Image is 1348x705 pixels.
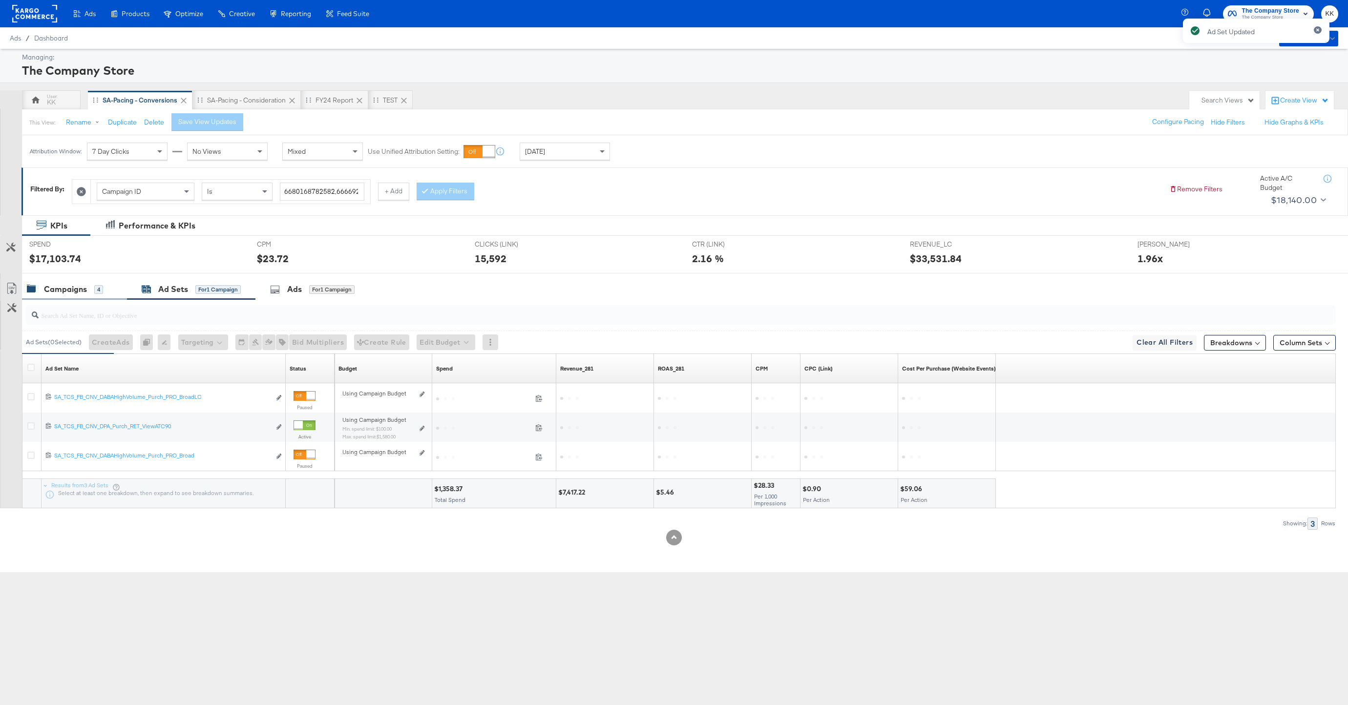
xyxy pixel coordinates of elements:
div: $0.90 [802,484,824,494]
button: Duplicate [108,118,137,127]
sub: Max. spend limit : $1,580.00 [342,434,396,439]
div: Budget [338,365,357,373]
span: Ads [84,10,96,18]
a: SA_TCS_FB_CNV_DABAHighVolume_Purch_PRO_BroadLC [54,393,271,403]
div: 0 [140,334,158,350]
span: Per Action [803,496,830,503]
div: Drag to reorder tab [197,97,203,103]
a: Revenue_281 [560,365,593,373]
div: SA-Pacing - Consideration [207,96,286,105]
sub: Min. spend limit: $100.00 [342,426,392,432]
span: Per Action [901,496,927,503]
div: SA_TCS_FB_CNV_DABAHighVolume_Purch_PRO_BroadLC [54,393,271,401]
div: $23.72 [257,251,289,266]
span: / [21,34,34,42]
div: CPC (Link) [804,365,833,373]
span: No Views [192,147,221,156]
label: Paused [294,404,316,411]
div: Status [290,365,306,373]
div: Attribution Window: [29,148,82,155]
div: Cost Per Purchase (Website Events) [902,365,996,373]
div: $17,103.74 [29,251,81,266]
input: Search Ad Set Name, ID or Objective [39,302,1212,321]
div: $1,358.37 [434,484,465,494]
div: $33,531.84 [910,251,962,266]
div: $59.06 [900,484,925,494]
div: $28.33 [754,481,777,490]
div: Ad Set Updated [1207,27,1255,37]
input: Enter a search term [280,183,364,201]
span: Per 1,000 Impressions [754,493,786,507]
span: Campaign ID [102,187,141,196]
div: for 1 Campaign [195,285,241,294]
a: SA_TCS_FB_CNV_DPA_Purch_RET_ViewATC90 [54,422,271,433]
div: This View: [29,119,55,126]
span: [DATE] [525,147,545,156]
div: Using Campaign Budget [342,390,417,397]
div: Drag to reorder tab [93,97,98,103]
div: SA-Pacing - Conversions [103,96,177,105]
div: Ads [287,284,302,295]
div: The Company Store [22,62,1336,79]
a: ROAS_281 [658,365,684,373]
div: for 1 Campaign [309,285,355,294]
span: CLICKS (LINK) [475,240,548,249]
span: REVENUE_LC [910,240,983,249]
div: SA_TCS_FB_CNV_DABAHighVolume_Purch_PRO_Broad [54,452,271,459]
a: The average cost for each purchase tracked by your Custom Audience pixel on your website after pe... [902,365,996,373]
a: Your Ad Set name. [45,365,79,373]
div: Filtered By: [30,185,64,194]
span: The Company Store [1242,6,1299,16]
button: Clear All Filters [1133,335,1197,351]
div: $7,417.22 [558,488,588,497]
div: 2.16 % [692,251,724,266]
div: $5.46 [656,488,677,497]
div: 15,592 [475,251,506,266]
span: Clear All Filters [1137,336,1193,349]
div: Ad Set Name [45,365,79,373]
span: Feed Suite [337,10,369,18]
div: Ad Sets ( 0 Selected) [26,338,82,347]
span: Using Campaign Budget [342,416,406,424]
span: SPEND [29,240,103,249]
span: Products [122,10,149,18]
button: Configure Pacing [1145,113,1211,131]
div: TEST [383,96,398,105]
button: Remove Filters [1169,185,1222,194]
div: 4 [94,285,103,294]
span: Is [207,187,212,196]
span: Optimize [175,10,203,18]
label: Active [294,434,316,440]
div: KPIs [50,220,67,231]
a: Shows the current budget of Ad Set. [338,365,357,373]
div: Managing: [22,53,1336,62]
a: Dashboard [34,34,68,42]
div: Drag to reorder tab [373,97,379,103]
label: Paused [294,463,316,469]
span: [PERSON_NAME] [1137,240,1211,249]
div: 1.96x [1137,251,1163,266]
span: Mixed [288,147,306,156]
a: SA_TCS_FB_CNV_DABAHighVolume_Purch_PRO_Broad [54,452,271,462]
span: CPM [257,240,330,249]
a: Shows the current state of your Ad Set. [290,365,306,373]
button: The Company StoreThe Company Store [1223,5,1314,22]
div: SA_TCS_FB_CNV_DPA_Purch_RET_ViewATC90 [54,422,271,430]
span: CTR (LINK) [692,240,765,249]
div: CPM [756,365,768,373]
div: KK [47,98,56,107]
button: + Add [378,183,409,200]
span: Total Spend [435,496,465,503]
div: Ad Sets [158,284,188,295]
a: The total amount spent to date. [436,365,453,373]
a: The average cost you've paid to have 1,000 impressions of your ad. [756,365,768,373]
button: Delete [144,118,164,127]
a: The average cost for each link click you've received from your ad. [804,365,833,373]
div: Performance & KPIs [119,220,195,231]
span: 7 Day Clicks [92,147,129,156]
span: Creative [229,10,255,18]
button: KK [1321,5,1338,22]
